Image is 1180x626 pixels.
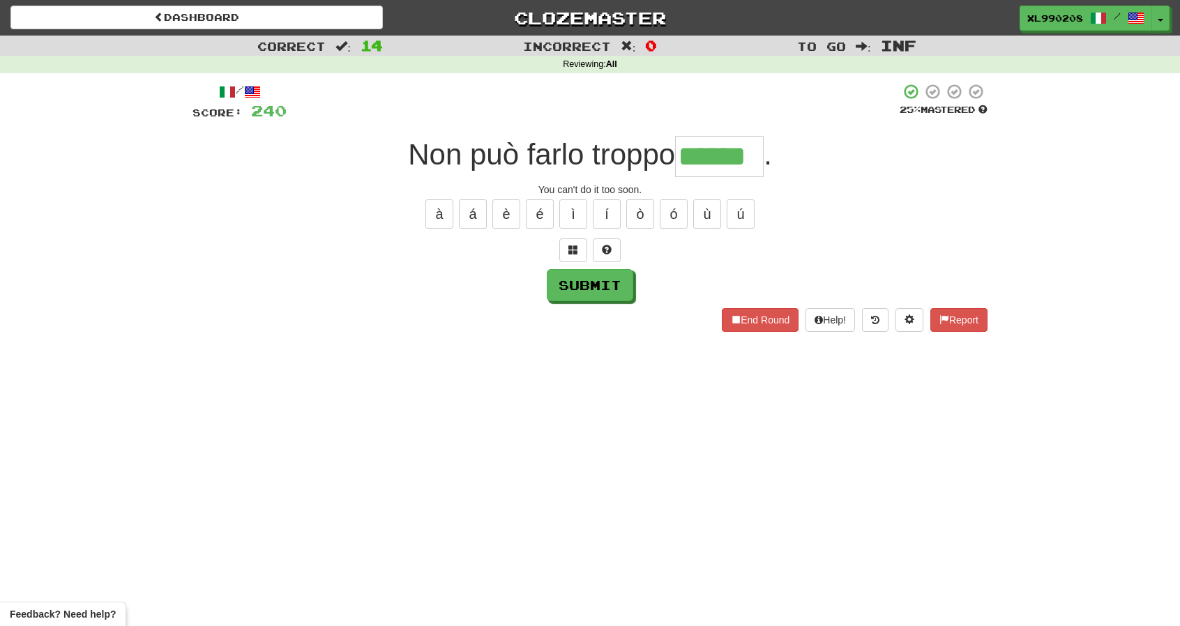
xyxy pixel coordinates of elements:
button: à [425,199,453,229]
div: Mastered [900,104,988,116]
span: / [1114,11,1121,21]
button: ú [727,199,755,229]
button: Report [930,308,988,332]
span: Open feedback widget [10,607,116,621]
a: Dashboard [10,6,383,29]
span: : [335,40,351,52]
button: End Round [722,308,799,332]
div: / [192,83,287,100]
span: To go [797,39,846,53]
span: XL990208 [1027,12,1083,24]
button: Single letter hint - you only get 1 per sentence and score half the points! alt+h [593,238,621,262]
button: ì [559,199,587,229]
button: Help! [805,308,855,332]
button: á [459,199,487,229]
span: Score: [192,107,243,119]
button: Submit [547,269,633,301]
button: í [593,199,621,229]
span: 240 [251,102,287,119]
a: Clozemaster [404,6,776,30]
div: You can't do it too soon. [192,183,988,197]
a: XL990208 / [1020,6,1152,31]
span: Non può farlo troppo [408,138,675,171]
span: Inf [881,37,916,54]
span: Incorrect [523,39,611,53]
span: : [856,40,871,52]
strong: All [606,59,617,69]
span: Correct [257,39,326,53]
span: : [621,40,636,52]
button: é [526,199,554,229]
button: Switch sentence to multiple choice alt+p [559,238,587,262]
span: 14 [361,37,383,54]
button: è [492,199,520,229]
button: ù [693,199,721,229]
button: Round history (alt+y) [862,308,888,332]
button: ò [626,199,654,229]
span: 0 [645,37,657,54]
button: ó [660,199,688,229]
span: . [764,138,772,171]
span: 25 % [900,104,921,115]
